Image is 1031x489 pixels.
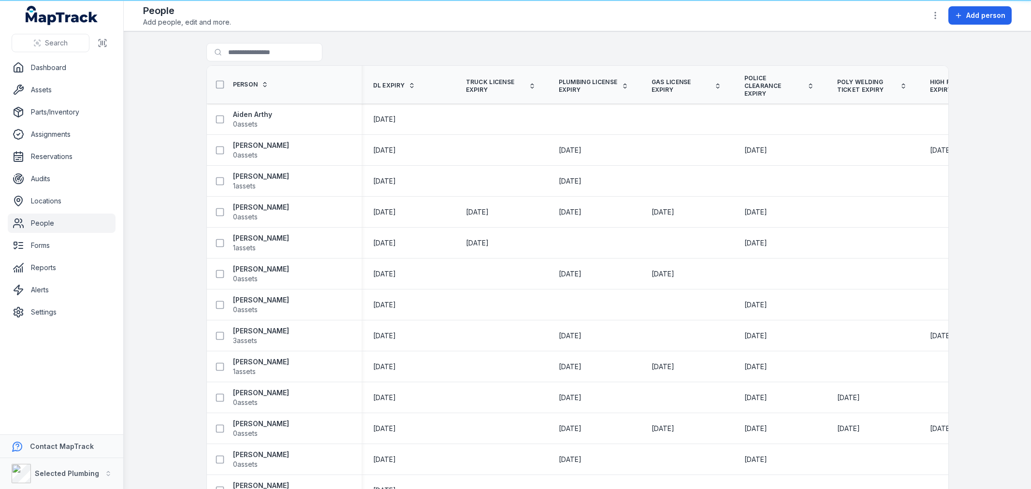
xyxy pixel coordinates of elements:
a: High Risk License Expiry [930,78,1000,94]
span: [DATE] [373,424,396,432]
time: 10/6/2025, 12:00:00 AM [744,393,767,403]
span: [DATE] [559,331,581,340]
span: Plumbing License Expiry [559,78,618,94]
time: 7/4/2027, 12:00:00 AM [930,145,953,155]
a: [PERSON_NAME]3assets [233,326,289,345]
a: Reports [8,258,116,277]
strong: [PERSON_NAME] [233,388,289,398]
span: [DATE] [744,362,767,371]
a: [PERSON_NAME]1assets [233,357,289,376]
span: [DATE] [744,455,767,463]
time: 2/11/2032, 12:00:00 AM [373,145,396,155]
span: Gas License Expiry [652,78,711,94]
time: 2/27/2028, 12:00:00 AM [652,362,674,372]
a: [PERSON_NAME]0assets [233,419,289,438]
time: 3/1/2026, 12:00:00 AM [744,145,767,155]
strong: Selected Plumbing [35,469,99,477]
span: [DATE] [744,424,767,432]
span: [DATE] [373,270,396,278]
a: Settings [8,302,116,322]
span: [DATE] [652,362,674,371]
time: 1/7/2027, 12:00:00 AM [373,424,396,433]
span: [DATE] [373,362,396,371]
span: 0 assets [233,119,258,129]
time: 7/11/2027, 12:00:00 AM [744,331,767,341]
time: 4/18/2025, 12:00:00 AM [837,393,860,403]
time: 8/13/2026, 12:00:00 AM [837,424,860,433]
span: Add people, edit and more. [143,17,231,27]
span: [DATE] [744,208,767,216]
strong: [PERSON_NAME] [233,264,289,274]
a: Dashboard [8,58,116,77]
span: 0 assets [233,460,258,469]
span: [DATE] [373,146,396,154]
strong: [PERSON_NAME] [233,419,289,429]
span: 0 assets [233,274,258,284]
span: [DATE] [837,424,860,432]
span: [DATE] [652,208,674,216]
span: [DATE] [652,424,674,432]
span: [DATE] [373,239,396,247]
span: [DATE] [373,208,396,216]
time: 6/9/2027, 12:00:00 AM [744,362,767,372]
a: Audits [8,169,116,188]
span: [DATE] [930,146,953,154]
strong: [PERSON_NAME] [233,202,289,212]
time: 7/13/2027, 12:00:00 AM [744,238,767,248]
span: High Risk License Expiry [930,78,989,94]
span: [DATE] [652,270,674,278]
a: Truck License Expiry [466,78,536,94]
span: [DATE] [466,208,489,216]
span: [DATE] [373,455,396,463]
span: 1 assets [233,367,256,376]
a: Plumbing License Expiry [559,78,628,94]
span: [DATE] [930,331,953,340]
time: 11/13/2026, 12:00:00 AM [559,269,581,279]
span: [DATE] [559,177,581,185]
h2: People [143,4,231,17]
a: [PERSON_NAME]1assets [233,233,289,253]
span: [DATE] [744,146,767,154]
a: Assets [8,80,116,100]
time: 10/14/2027, 12:00:00 AM [559,331,581,341]
a: Alerts [8,280,116,300]
a: [PERSON_NAME]0assets [233,202,289,222]
a: Police Clearance Expiry [744,74,814,98]
time: 9/27/2026, 12:00:00 AM [373,455,396,464]
time: 10/19/2025, 12:00:00 AM [373,115,396,124]
span: [DATE] [373,115,396,123]
span: [DATE] [466,239,489,247]
time: 3/30/2025, 12:00:00 AM [373,362,396,372]
button: Add person [948,6,1012,25]
span: Add person [966,11,1005,20]
span: [DATE] [930,424,953,432]
span: 0 assets [233,305,258,315]
a: [PERSON_NAME]0assets [233,450,289,469]
strong: [PERSON_NAME] [233,326,289,336]
a: [PERSON_NAME]0assets [233,388,289,407]
span: [DATE] [744,393,767,402]
time: 7/1/2029, 12:00:00 AM [373,331,396,341]
a: Locations [8,191,116,211]
time: 10/29/2026, 12:00:00 AM [559,393,581,403]
time: 7/13/2028, 12:00:00 AM [930,331,953,341]
time: 1/30/2026, 12:00:00 AM [373,269,396,279]
strong: [PERSON_NAME] [233,233,289,243]
span: [DATE] [373,393,396,402]
time: 6/15/2025, 12:00:00 AM [466,238,489,248]
span: Poly Welding Ticket expiry [837,78,896,94]
time: 8/31/2027, 12:00:00 AM [559,424,581,433]
a: Gas License Expiry [652,78,721,94]
span: [DATE] [373,331,396,340]
strong: [PERSON_NAME] [233,172,289,181]
span: [DATE] [373,177,396,185]
a: Reservations [8,147,116,166]
span: 0 assets [233,398,258,407]
a: MapTrack [26,6,98,25]
strong: [PERSON_NAME] [233,295,289,305]
a: People [8,214,116,233]
span: Police Clearance Expiry [744,74,803,98]
strong: [PERSON_NAME] [233,357,289,367]
span: 0 assets [233,212,258,222]
span: Search [45,38,68,48]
